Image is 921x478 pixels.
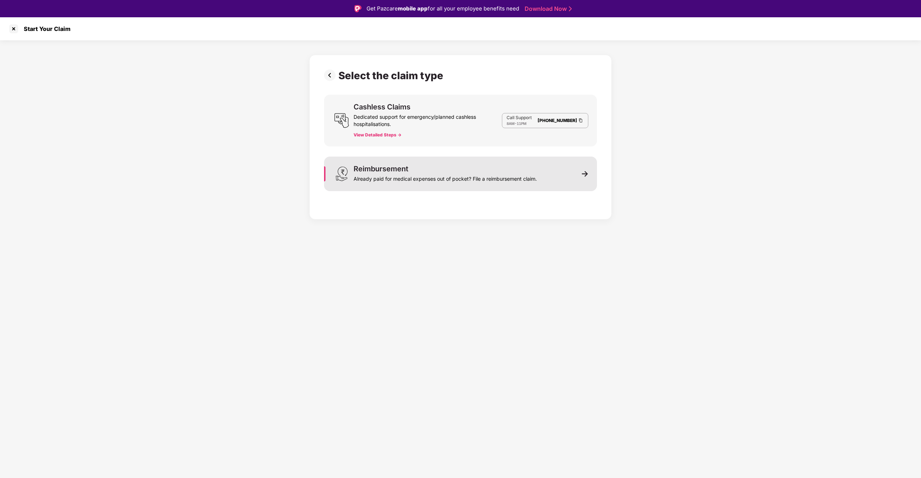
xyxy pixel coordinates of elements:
[507,121,515,126] span: 8AM
[338,69,446,82] div: Select the claim type
[354,103,410,111] div: Cashless Claims
[569,5,572,13] img: Stroke
[334,166,349,181] img: svg+xml;base64,PHN2ZyB3aWR0aD0iMjQiIGhlaWdodD0iMzEiIHZpZXdCb3g9IjAgMCAyNCAzMSIgZmlsbD0ibm9uZSIgeG...
[507,115,532,121] p: Call Support
[19,25,71,32] div: Start Your Claim
[538,118,577,123] a: [PHONE_NUMBER]
[324,69,338,81] img: svg+xml;base64,PHN2ZyBpZD0iUHJldi0zMngzMiIgeG1sbnM9Imh0dHA6Ly93d3cudzMub3JnLzIwMDAvc3ZnIiB3aWR0aD...
[578,117,584,123] img: Clipboard Icon
[582,171,588,177] img: svg+xml;base64,PHN2ZyB3aWR0aD0iMTEiIGhlaWdodD0iMTEiIHZpZXdCb3g9IjAgMCAxMSAxMSIgZmlsbD0ibm9uZSIgeG...
[354,165,408,172] div: Reimbursement
[354,172,537,182] div: Already paid for medical expenses out of pocket? File a reimbursement claim.
[354,132,401,138] button: View Detailed Steps ->
[354,111,502,128] div: Dedicated support for emergency/planned cashless hospitalisations.
[525,5,570,13] a: Download Now
[517,121,526,126] span: 11PM
[507,121,532,126] div: -
[334,113,349,128] img: svg+xml;base64,PHN2ZyB3aWR0aD0iMjQiIGhlaWdodD0iMjUiIHZpZXdCb3g9IjAgMCAyNCAyNSIgZmlsbD0ibm9uZSIgeG...
[354,5,361,12] img: Logo
[367,4,519,13] div: Get Pazcare for all your employee benefits need
[398,5,428,12] strong: mobile app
